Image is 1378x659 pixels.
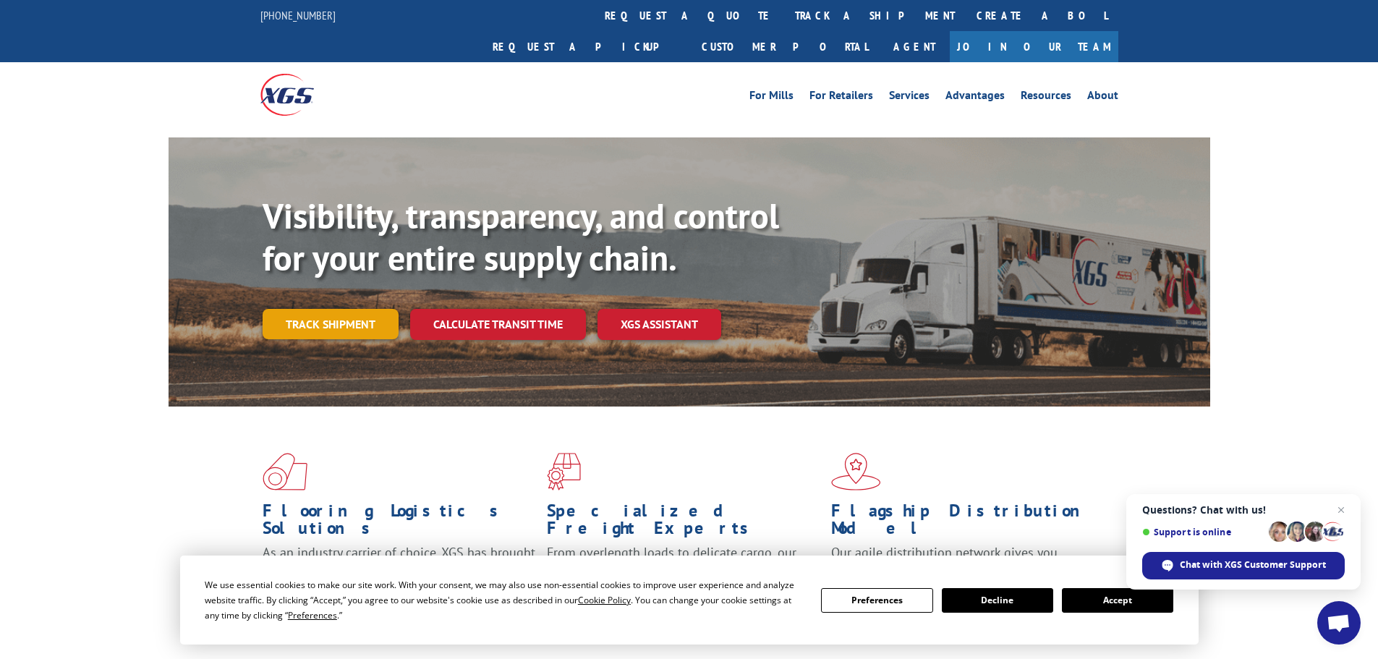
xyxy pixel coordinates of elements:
a: Advantages [945,90,1005,106]
a: Join Our Team [950,31,1118,62]
a: Calculate transit time [410,309,586,340]
a: For Mills [749,90,794,106]
img: xgs-icon-total-supply-chain-intelligence-red [263,453,307,490]
div: Open chat [1317,601,1361,645]
button: Preferences [821,588,932,613]
div: We use essential cookies to make our site work. With your consent, we may also use non-essential ... [205,577,804,623]
a: Resources [1021,90,1071,106]
span: Support is online [1142,527,1264,537]
h1: Flagship Distribution Model [831,502,1105,544]
img: xgs-icon-focused-on-flooring-red [547,453,581,490]
button: Decline [942,588,1053,613]
h1: Specialized Freight Experts [547,502,820,544]
p: From overlength loads to delicate cargo, our experienced staff knows the best way to move your fr... [547,544,820,608]
a: Request a pickup [482,31,691,62]
span: Cookie Policy [578,594,631,606]
span: Chat with XGS Customer Support [1180,558,1326,571]
a: XGS ASSISTANT [597,309,721,340]
a: [PHONE_NUMBER] [260,8,336,22]
a: About [1087,90,1118,106]
span: Close chat [1332,501,1350,519]
span: Questions? Chat with us! [1142,504,1345,516]
a: Track shipment [263,309,399,339]
span: Our agile distribution network gives you nationwide inventory management on demand. [831,544,1097,578]
div: Cookie Consent Prompt [180,556,1199,645]
a: For Retailers [809,90,873,106]
button: Accept [1062,588,1173,613]
b: Visibility, transparency, and control for your entire supply chain. [263,193,779,280]
span: As an industry carrier of choice, XGS has brought innovation and dedication to flooring logistics... [263,544,535,595]
a: Customer Portal [691,31,879,62]
h1: Flooring Logistics Solutions [263,502,536,544]
a: Services [889,90,930,106]
div: Chat with XGS Customer Support [1142,552,1345,579]
img: xgs-icon-flagship-distribution-model-red [831,453,881,490]
span: Preferences [288,609,337,621]
a: Agent [879,31,950,62]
